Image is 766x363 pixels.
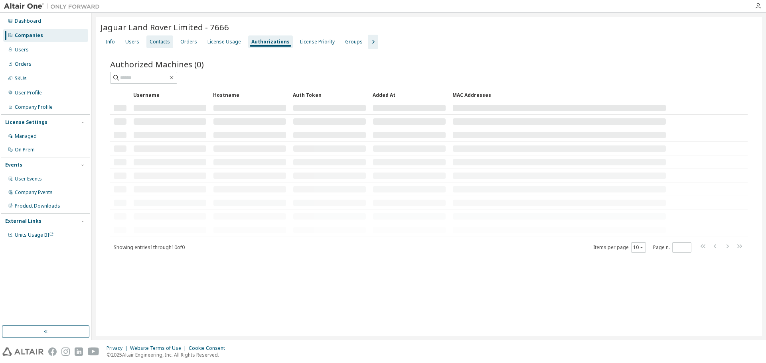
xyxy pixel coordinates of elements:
div: User Events [15,176,42,182]
div: Company Events [15,189,53,196]
div: Privacy [107,345,130,351]
img: altair_logo.svg [2,347,43,356]
span: Page n. [653,242,691,253]
div: License Priority [300,39,335,45]
div: Authorizations [251,39,290,45]
div: Orders [180,39,197,45]
div: On Prem [15,147,35,153]
img: facebook.svg [48,347,57,356]
span: Units Usage BI [15,232,54,238]
div: Info [106,39,115,45]
div: Website Terms of Use [130,345,189,351]
button: 10 [633,244,644,251]
div: Username [133,88,207,101]
p: © 2025 Altair Engineering, Inc. All Rights Reserved. [107,351,230,358]
span: Showing entries 1 through 10 of 0 [114,244,185,251]
div: SKUs [15,75,27,82]
div: Dashboard [15,18,41,24]
div: External Links [5,218,41,224]
div: Orders [15,61,32,67]
div: Companies [15,32,43,39]
div: Managed [15,133,37,139]
div: Users [15,47,29,53]
span: Authorized Machines (0) [110,59,204,70]
div: License Settings [5,119,47,126]
span: Jaguar Land Rover Limited - 7666 [101,22,229,33]
div: Contacts [150,39,170,45]
img: youtube.svg [88,347,99,356]
div: User Profile [15,90,42,96]
div: Users [125,39,139,45]
img: Altair One [4,2,104,10]
div: Events [5,162,22,168]
div: Hostname [213,88,286,101]
div: License Usage [207,39,241,45]
div: Cookie Consent [189,345,230,351]
div: Company Profile [15,104,53,110]
img: linkedin.svg [75,347,83,356]
div: MAC Addresses [452,88,666,101]
div: Added At [373,88,446,101]
div: Auth Token [293,88,366,101]
div: Groups [345,39,363,45]
span: Items per page [593,242,646,253]
div: Product Downloads [15,203,60,209]
img: instagram.svg [61,347,70,356]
